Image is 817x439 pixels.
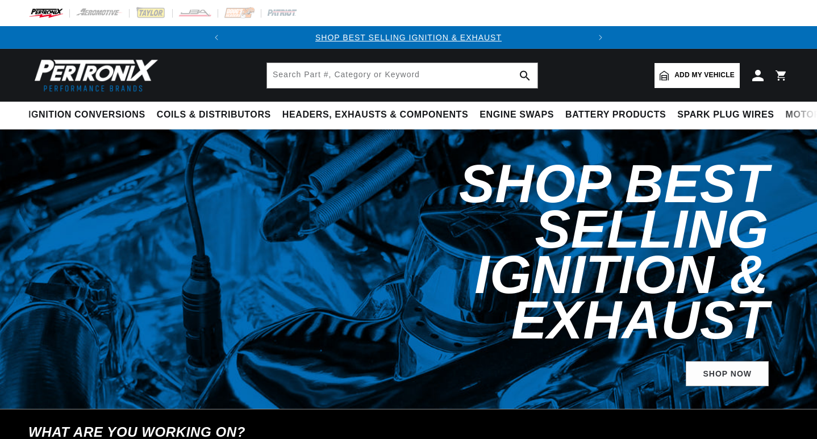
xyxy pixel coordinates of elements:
input: Search Part #, Category or Keyword [267,63,537,88]
h2: Shop Best Selling Ignition & Exhaust [283,161,769,343]
summary: Spark Plug Wires [672,102,780,128]
div: 1 of 2 [228,31,589,44]
summary: Headers, Exhausts & Components [277,102,474,128]
span: Spark Plug Wires [677,109,774,121]
div: Announcement [228,31,589,44]
img: Pertronix [28,56,159,95]
summary: Ignition Conversions [28,102,151,128]
button: Translation missing: en.sections.announcements.next_announcement [589,26,612,49]
summary: Coils & Distributors [151,102,277,128]
button: search button [512,63,537,88]
a: SHOP BEST SELLING IGNITION & EXHAUST [315,33,502,42]
span: Engine Swaps [480,109,554,121]
span: Coils & Distributors [157,109,271,121]
span: Ignition Conversions [28,109,145,121]
button: Translation missing: en.sections.announcements.previous_announcement [205,26,228,49]
summary: Battery Products [560,102,672,128]
summary: Engine Swaps [474,102,560,128]
a: SHOP NOW [686,361,769,387]
a: Add my vehicle [655,63,740,88]
span: Add my vehicle [674,70,735,81]
span: Battery Products [565,109,666,121]
span: Headers, Exhausts & Components [282,109,468,121]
